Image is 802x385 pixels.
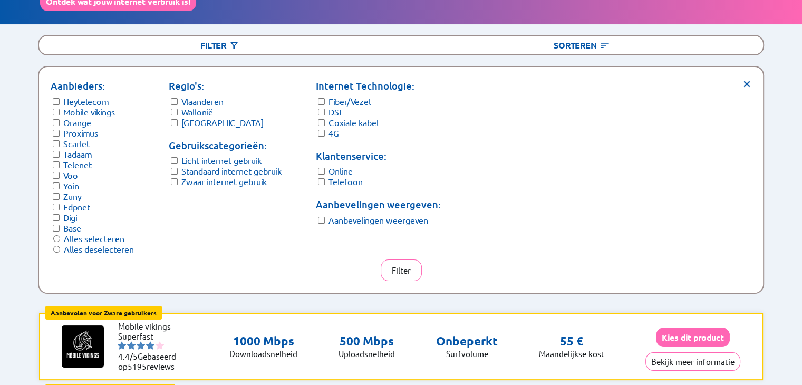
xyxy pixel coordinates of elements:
[63,191,81,201] label: Zuny
[181,96,224,107] label: Vlaanderen
[63,107,115,117] label: Mobile vikings
[118,351,181,371] li: Gebaseerd op reviews
[181,166,282,176] label: Standaard internet gebruik
[127,341,136,350] img: starnr2
[64,244,134,254] label: Alles deselecteren
[63,212,77,223] label: Digi
[656,332,730,342] a: Kies dit product
[600,40,610,51] img: Knop om het internet sorteermenu te openen
[328,128,339,138] label: 4G
[328,215,428,225] label: Aanbevelingen weergeven
[381,259,422,281] button: Filter
[64,233,124,244] label: Alles selecteren
[181,107,213,117] label: Wallonië
[436,334,498,349] p: Onbeperkt
[156,341,164,350] img: starnr5
[63,170,78,180] label: Voo
[539,349,604,359] p: Maandelijkse kost
[181,117,264,128] label: [GEOGRAPHIC_DATA]
[118,351,137,361] span: 4.4/5
[39,36,401,54] div: Filter
[63,159,92,170] label: Telenet
[181,176,267,187] label: Zwaar internet gebruik
[62,325,104,368] img: Logo of Mobile vikings
[63,180,79,191] label: Yoin
[118,321,181,331] li: Mobile vikings
[316,79,441,93] p: Internet Technologie:
[51,309,157,317] b: Aanbevolen voor Zware gebruikers
[656,328,730,347] button: Kies dit product
[127,361,146,371] span: 5195
[328,176,363,187] label: Telefoon
[339,334,395,349] p: 500 Mbps
[169,138,282,153] p: Gebruikscategorieën:
[146,341,154,350] img: starnr4
[118,331,181,341] li: Superfast
[63,96,109,107] label: Heytelecom
[229,40,239,51] img: Knop om het internet filtermenu te openen
[328,107,343,117] label: DSL
[63,138,90,149] label: Scarlet
[645,352,740,371] button: Bekijk meer informatie
[742,79,751,86] span: ×
[169,79,282,93] p: Regio's:
[63,149,92,159] label: Tadaam
[328,96,371,107] label: Fiber/Vezel
[229,349,297,359] p: Downloadsnelheid
[401,36,763,54] div: Sorteren
[63,128,98,138] label: Proximus
[118,341,126,350] img: starnr1
[328,117,379,128] label: Coxiale kabel
[51,79,134,93] p: Aanbieders:
[181,155,262,166] label: Licht internet gebruik
[645,357,740,367] a: Bekijk meer informatie
[63,201,90,212] label: Edpnet
[63,223,81,233] label: Base
[328,166,353,176] label: Online
[316,149,441,163] p: Klantenservice:
[229,334,297,349] p: 1000 Mbps
[560,334,583,349] p: 55 €
[316,197,441,212] p: Aanbevelingen weergeven:
[436,349,498,359] p: Surfvolume
[137,341,145,350] img: starnr3
[339,349,395,359] p: Uploadsnelheid
[63,117,91,128] label: Orange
